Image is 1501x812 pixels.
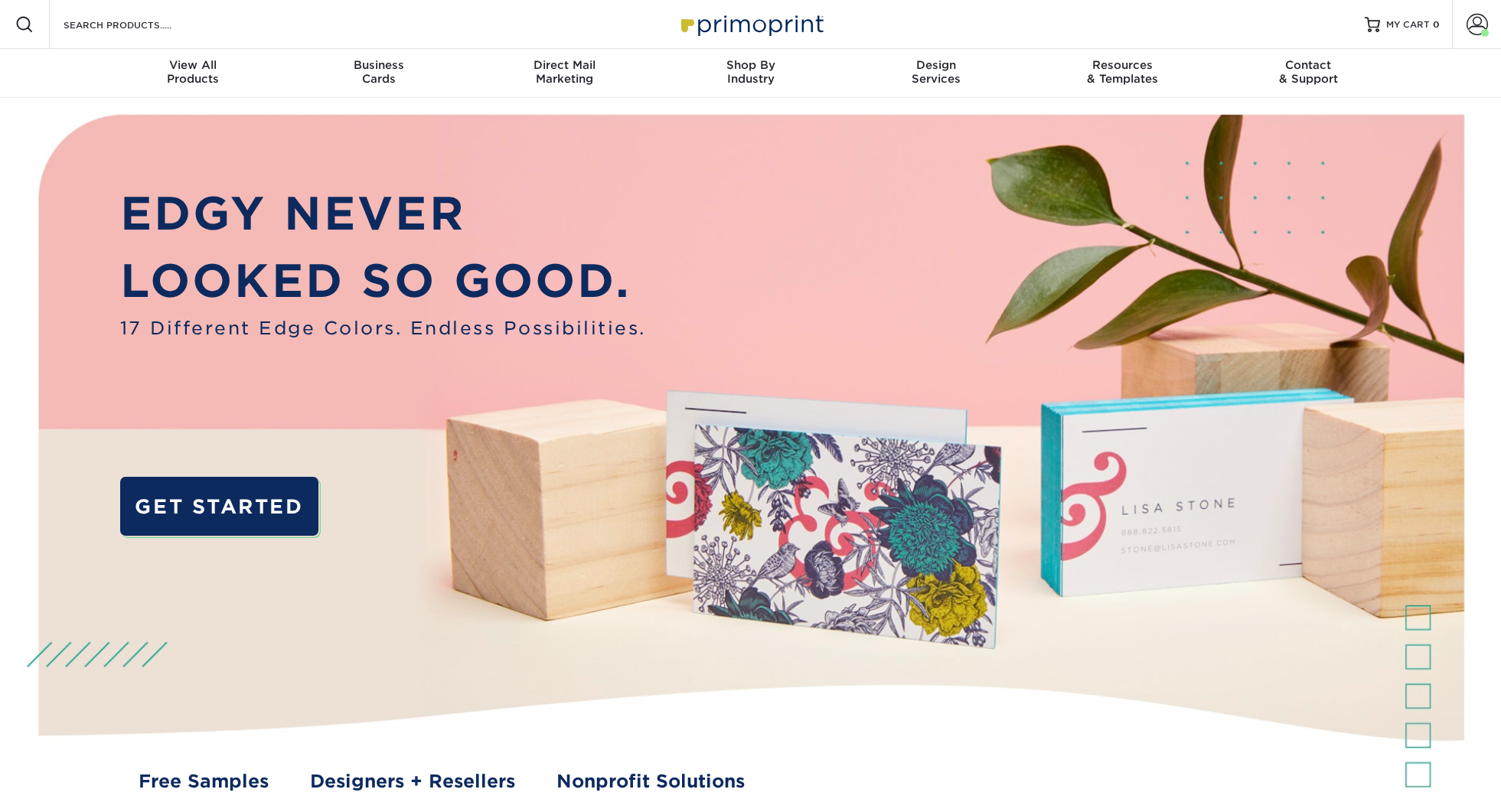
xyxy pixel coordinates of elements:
[120,477,318,536] a: GET STARTED
[120,315,646,341] span: 17 Different Edge Colors. Endless Possibilities.
[100,58,286,86] div: Products
[658,58,843,72] span: Shop By
[1029,58,1215,86] div: & Templates
[1215,58,1401,72] span: Contact
[1386,18,1430,31] span: MY CART
[120,180,646,247] p: EDGY NEVER
[286,49,472,98] a: BusinessCards
[843,49,1029,98] a: DesignServices
[472,58,658,72] span: Direct Mail
[120,247,646,315] p: LOOKED SO GOOD.
[100,49,286,98] a: View AllProducts
[1433,19,1440,30] span: 0
[1215,58,1401,86] div: & Support
[1215,49,1401,98] a: Contact& Support
[286,58,472,86] div: Cards
[472,58,658,86] div: Marketing
[100,58,286,72] span: View All
[658,58,843,86] div: Industry
[310,768,515,794] a: Designers + Resellers
[62,15,211,34] input: SEARCH PRODUCTS.....
[1029,58,1215,72] span: Resources
[843,58,1029,86] div: Services
[658,49,843,98] a: Shop ByIndustry
[843,58,1029,72] span: Design
[286,58,472,72] span: Business
[556,768,745,794] a: Nonprofit Solutions
[674,8,827,41] img: Primoprint
[1029,49,1215,98] a: Resources& Templates
[139,768,269,794] a: Free Samples
[472,49,658,98] a: Direct MailMarketing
